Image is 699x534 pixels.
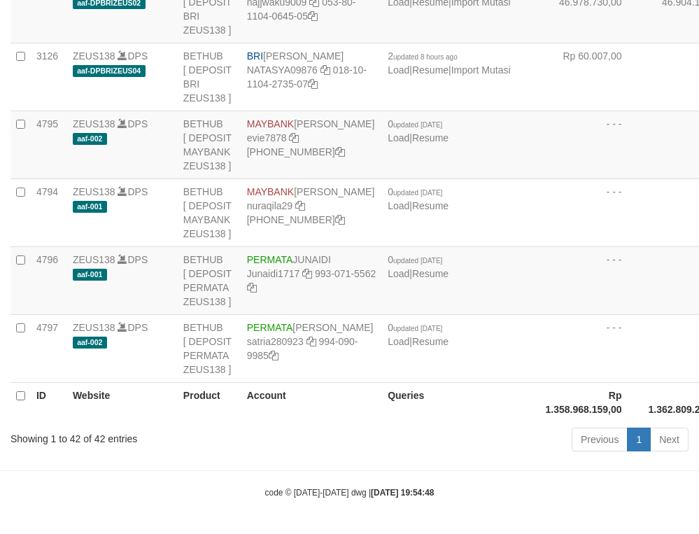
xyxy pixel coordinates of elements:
td: BETHUB [ DEPOSIT MAYBANK ZEUS138 ] [178,178,241,246]
td: 4794 [31,178,67,246]
strong: [DATE] 19:54:48 [371,488,434,498]
a: Resume [412,200,449,211]
a: ZEUS138 [73,254,115,265]
span: | [388,186,449,211]
span: updated [DATE] [393,257,442,265]
span: | | [388,50,510,76]
td: [PERSON_NAME] 018-10-1104-2735-07 [241,43,382,111]
td: DPS [67,43,178,111]
span: 0 [388,186,442,197]
a: Import Mutasi [451,64,511,76]
a: ZEUS138 [73,322,115,333]
span: updated [DATE] [393,189,442,197]
span: MAYBANK [247,186,294,197]
a: Load [388,336,409,347]
td: Rp 60.007,00 [540,43,643,111]
td: BETHUB [ DEPOSIT PERMATA ZEUS138 ] [178,246,241,314]
th: Account [241,382,382,422]
a: Copy 9940909985 to clipboard [269,350,278,361]
th: Queries [382,382,539,422]
td: 4797 [31,314,67,382]
div: Showing 1 to 42 of 42 entries [10,426,281,446]
span: PERMATA [247,322,293,333]
td: BETHUB [ DEPOSIT BRI ZEUS138 ] [178,43,241,111]
td: JUNAIDI 993-071-5562 [241,246,382,314]
span: aaf-002 [73,133,107,145]
th: Website [67,382,178,422]
a: evie7878 [247,132,287,143]
a: Resume [412,132,449,143]
td: 3126 [31,43,67,111]
span: MAYBANK [247,118,294,129]
td: BETHUB [ DEPOSIT MAYBANK ZEUS138 ] [178,111,241,178]
a: ZEUS138 [73,50,115,62]
span: 0 [388,254,442,265]
a: satria280923 [247,336,304,347]
th: Product [178,382,241,422]
a: Copy 8743968600 to clipboard [335,214,345,225]
span: 0 [388,118,442,129]
a: Load [388,64,409,76]
a: Copy 9930715562 to clipboard [247,282,257,293]
td: - - - [540,178,643,246]
small: code © [DATE]-[DATE] dwg | [265,488,435,498]
td: DPS [67,246,178,314]
td: DPS [67,111,178,178]
a: Copy evie7878 to clipboard [289,132,299,143]
span: aaf-001 [73,201,107,213]
a: Copy 053801104064505 to clipboard [308,10,318,22]
td: [PERSON_NAME] [PHONE_NUMBER] [241,111,382,178]
a: Copy nuraqila29 to clipboard [295,200,305,211]
th: Rp 1.358.968.159,00 [540,382,643,422]
a: Next [650,428,689,451]
a: Resume [412,336,449,347]
a: ZEUS138 [73,186,115,197]
span: | [388,254,449,279]
a: Load [388,268,409,279]
a: Copy NATASYA09876 to clipboard [320,64,330,76]
span: updated [DATE] [393,121,442,129]
th: ID [31,382,67,422]
td: [PERSON_NAME] 994-090-9985 [241,314,382,382]
span: aaf-DPBRIZEUS04 [73,65,146,77]
a: Load [388,200,409,211]
a: 1 [627,428,651,451]
a: Previous [572,428,628,451]
td: DPS [67,314,178,382]
td: - - - [540,314,643,382]
td: [PERSON_NAME] [PHONE_NUMBER] [241,178,382,246]
a: Copy 8004940100 to clipboard [335,146,345,157]
span: updated [DATE] [393,325,442,332]
a: Resume [412,64,449,76]
span: updated 8 hours ago [393,53,458,61]
span: 2 [388,50,458,62]
span: BRI [247,50,263,62]
span: | [388,118,449,143]
a: Copy 018101104273507 to clipboard [308,78,318,90]
span: PERMATA [247,254,293,265]
a: Resume [412,268,449,279]
td: - - - [540,111,643,178]
a: Junaidi1717 [247,268,300,279]
a: ZEUS138 [73,118,115,129]
a: Copy satria280923 to clipboard [306,336,316,347]
td: - - - [540,246,643,314]
span: | [388,322,449,347]
span: aaf-001 [73,269,107,281]
a: Load [388,132,409,143]
td: 4795 [31,111,67,178]
td: DPS [67,178,178,246]
a: nuraqila29 [247,200,292,211]
span: 0 [388,322,442,333]
a: NATASYA09876 [247,64,318,76]
td: BETHUB [ DEPOSIT PERMATA ZEUS138 ] [178,314,241,382]
span: aaf-002 [73,337,107,349]
a: Copy Junaidi1717 to clipboard [302,268,312,279]
td: 4796 [31,246,67,314]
